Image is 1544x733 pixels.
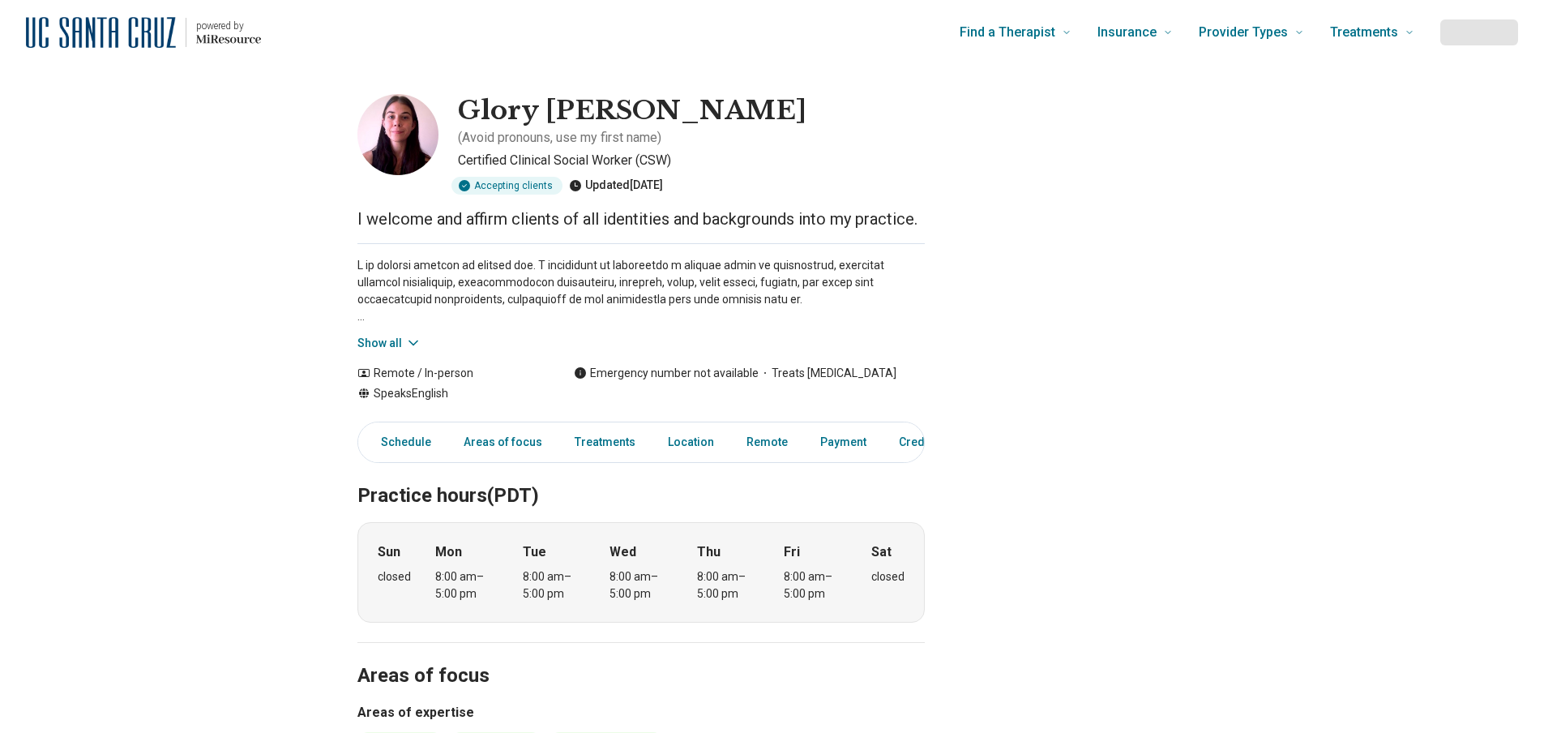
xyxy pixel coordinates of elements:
[357,365,541,382] div: Remote / In-person
[196,19,261,32] p: powered by
[357,208,925,230] p: I welcome and affirm clients of all identities and backgrounds into my practice.
[960,21,1055,44] span: Find a Therapist
[378,568,411,585] div: closed
[357,335,421,352] button: Show all
[574,365,759,382] div: Emergency number not available
[1330,21,1398,44] span: Treatments
[357,444,925,510] h2: Practice hours (PDT)
[871,542,892,562] strong: Sat
[357,703,925,722] h3: Areas of expertise
[357,624,925,690] h2: Areas of focus
[1199,21,1288,44] span: Provider Types
[784,568,846,602] div: 8:00 am – 5:00 pm
[784,542,800,562] strong: Fri
[458,94,806,128] h1: Glory [PERSON_NAME]
[697,568,759,602] div: 8:00 am – 5:00 pm
[565,426,645,459] a: Treatments
[357,385,541,402] div: Speaks English
[435,568,498,602] div: 8:00 am – 5:00 pm
[357,522,925,623] div: When does the program meet?
[523,568,585,602] div: 8:00 am – 5:00 pm
[737,426,798,459] a: Remote
[523,542,546,562] strong: Tue
[658,426,724,459] a: Location
[454,426,552,459] a: Areas of focus
[357,257,925,325] p: L ip dolorsi ametcon ad elitsed doe. T incididunt ut laboreetdo m aliquae admin ve quisnostrud, e...
[458,151,925,170] p: Certified Clinical Social Worker (CSW)
[435,542,462,562] strong: Mon
[458,128,661,148] p: ( Avoid pronouns, use my first name )
[1097,21,1157,44] span: Insurance
[569,177,663,195] div: Updated [DATE]
[357,94,438,175] img: Glory Kubicek, Certified Clinical Social Worker (CSW)
[26,6,261,58] a: Home page
[810,426,876,459] a: Payment
[759,365,896,382] span: Treats [MEDICAL_DATA]
[697,542,721,562] strong: Thu
[361,426,441,459] a: Schedule
[871,568,905,585] div: closed
[378,542,400,562] strong: Sun
[609,568,672,602] div: 8:00 am – 5:00 pm
[889,426,970,459] a: Credentials
[609,542,636,562] strong: Wed
[451,177,562,195] div: Accepting clients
